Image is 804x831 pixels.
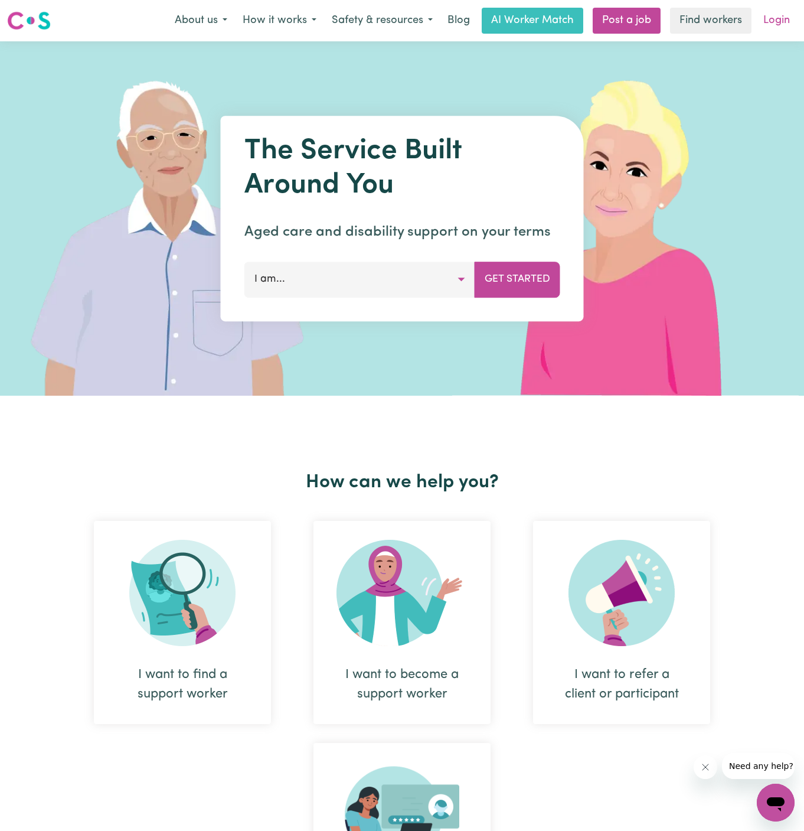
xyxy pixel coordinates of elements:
[167,8,235,33] button: About us
[756,8,797,34] a: Login
[757,784,795,822] iframe: Button to launch messaging window
[670,8,751,34] a: Find workers
[244,221,560,243] p: Aged care and disability support on your terms
[244,262,475,297] button: I am...
[475,262,560,297] button: Get Started
[7,7,51,34] a: Careseekers logo
[593,8,661,34] a: Post a job
[342,665,462,704] div: I want to become a support worker
[313,521,491,724] div: I want to become a support worker
[694,755,717,779] iframe: Close message
[244,135,560,203] h1: The Service Built Around You
[336,540,468,646] img: Become Worker
[122,665,243,704] div: I want to find a support worker
[324,8,440,33] button: Safety & resources
[568,540,675,646] img: Refer
[73,471,731,494] h2: How can we help you?
[440,8,477,34] a: Blog
[129,540,236,646] img: Search
[482,8,583,34] a: AI Worker Match
[722,753,795,779] iframe: Message from company
[7,10,51,31] img: Careseekers logo
[561,665,682,704] div: I want to refer a client or participant
[235,8,324,33] button: How it works
[533,521,710,724] div: I want to refer a client or participant
[94,521,271,724] div: I want to find a support worker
